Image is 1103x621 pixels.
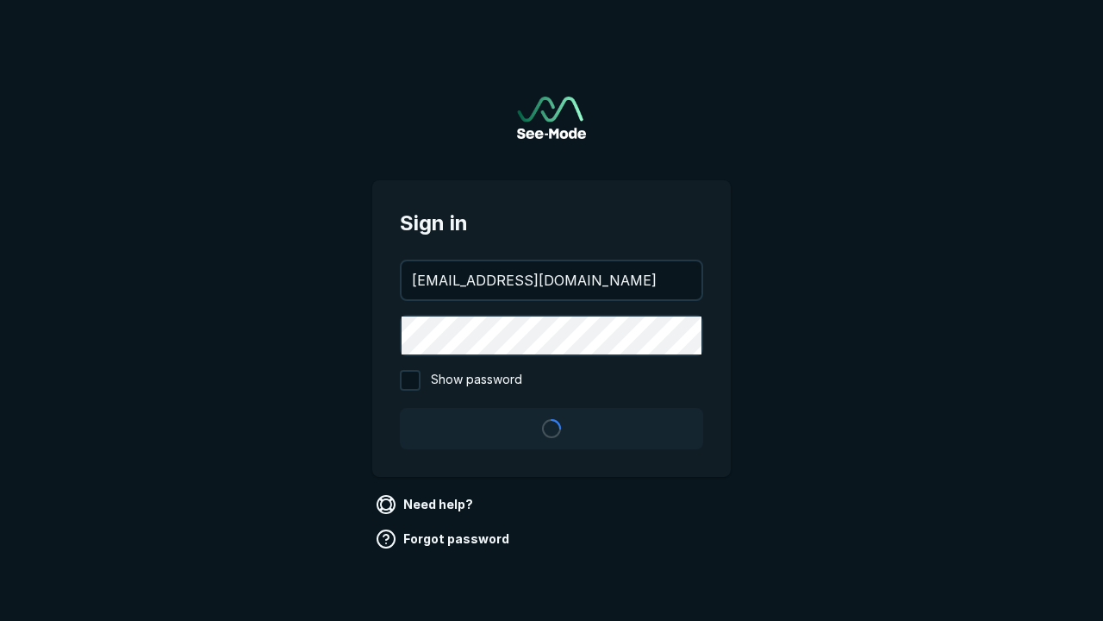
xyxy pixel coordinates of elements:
a: Go to sign in [517,97,586,139]
input: your@email.com [402,261,701,299]
a: Need help? [372,491,480,518]
span: Sign in [400,208,703,239]
img: See-Mode Logo [517,97,586,139]
span: Show password [431,370,522,391]
a: Forgot password [372,525,516,553]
